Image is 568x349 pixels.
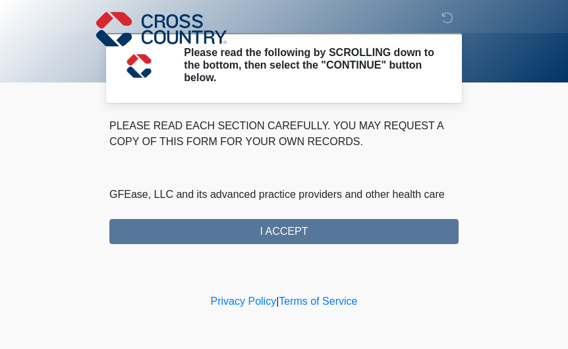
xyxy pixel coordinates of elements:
[184,46,439,84] h2: Please read the following by SCROLLING down to the bottom, then select the "CONTINUE" button below.
[109,187,459,266] p: GFEase, LLC and its advanced practice providers and other health care providers employed or contr...
[276,296,279,307] a: |
[279,296,357,307] a: Terms of Service
[211,296,277,307] a: Privacy Policy
[109,118,459,150] p: PLEASE READ EACH SECTION CAREFULLY. YOU MAY REQUEST A COPY OF THIS FORM FOR YOUR OWN RECORDS.
[96,10,227,48] img: Cross Country Logo
[119,46,159,86] img: Agent Avatar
